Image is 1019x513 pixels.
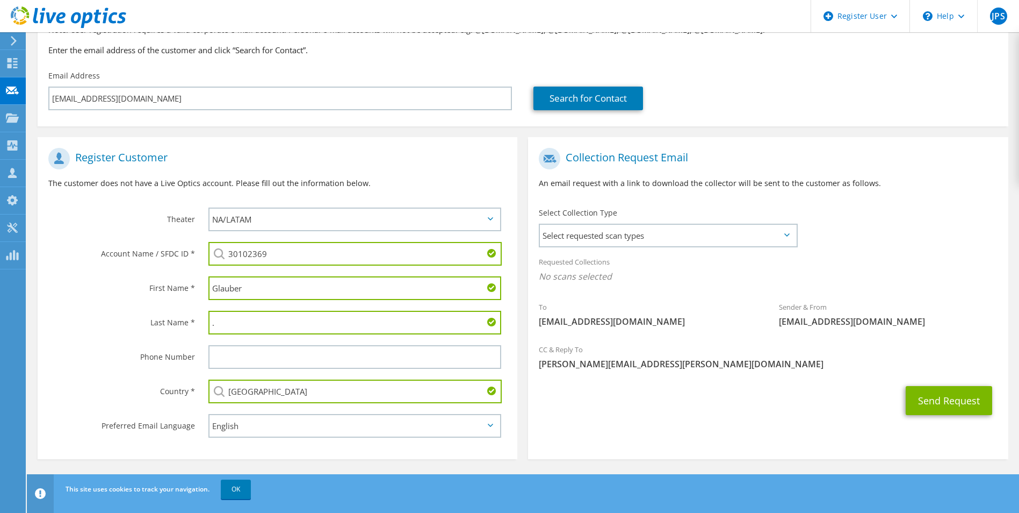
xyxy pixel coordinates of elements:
[48,345,195,362] label: Phone Number
[539,208,617,218] label: Select Collection Type
[48,414,195,431] label: Preferred Email Language
[539,316,757,327] span: [EMAIL_ADDRESS][DOMAIN_NAME]
[48,242,195,259] label: Account Name / SFDC ID *
[48,177,507,189] p: The customer does not have a Live Optics account. Please fill out the information below.
[990,8,1007,25] span: JPS
[48,208,195,225] label: Theater
[539,358,997,370] span: [PERSON_NAME][EMAIL_ADDRESS][PERSON_NAME][DOMAIN_NAME]
[48,276,195,294] label: First Name *
[528,296,768,333] div: To
[528,338,1008,375] div: CC & Reply To
[539,148,992,169] h1: Collection Request Email
[48,380,195,397] label: Country *
[540,225,796,246] span: Select requested scan types
[48,70,100,81] label: Email Address
[533,87,643,110] a: Search for Contact
[768,296,1008,333] div: Sender & From
[539,270,997,282] span: No scans selected
[66,484,209,494] span: This site uses cookies to track your navigation.
[923,11,933,21] svg: \n
[539,177,997,189] p: An email request with a link to download the collector will be sent to the customer as follows.
[48,311,195,328] label: Last Name *
[48,148,501,169] h1: Register Customer
[528,251,1008,290] div: Requested Collections
[221,480,251,499] a: OK
[48,44,998,56] h3: Enter the email address of the customer and click “Search for Contact”.
[906,386,992,415] button: Send Request
[779,316,998,327] span: [EMAIL_ADDRESS][DOMAIN_NAME]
